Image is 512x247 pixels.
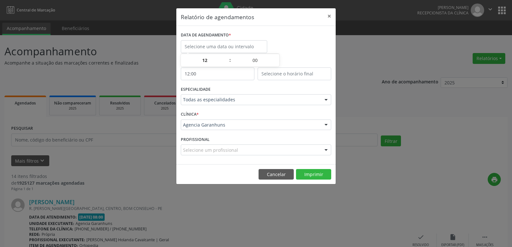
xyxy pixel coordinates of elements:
[181,110,199,120] label: CLÍNICA
[181,40,267,53] input: Selecione uma data ou intervalo
[258,58,331,67] label: ATÉ
[181,67,254,80] input: Selecione o horário inicial
[231,54,279,67] input: Minute
[183,96,318,103] span: Todas as especialidades
[258,67,331,80] input: Selecione o horário final
[181,85,211,95] label: ESPECIALIDADE
[181,54,229,67] input: Hour
[183,122,318,128] span: Agencia Garanhuns
[181,135,210,144] label: PROFISSIONAL
[181,13,254,21] h5: Relatório de agendamentos
[296,169,331,180] button: Imprimir
[259,169,294,180] button: Cancelar
[229,54,231,66] span: :
[323,8,336,24] button: Close
[183,147,238,153] span: Selecione um profissional
[181,30,231,40] label: DATA DE AGENDAMENTO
